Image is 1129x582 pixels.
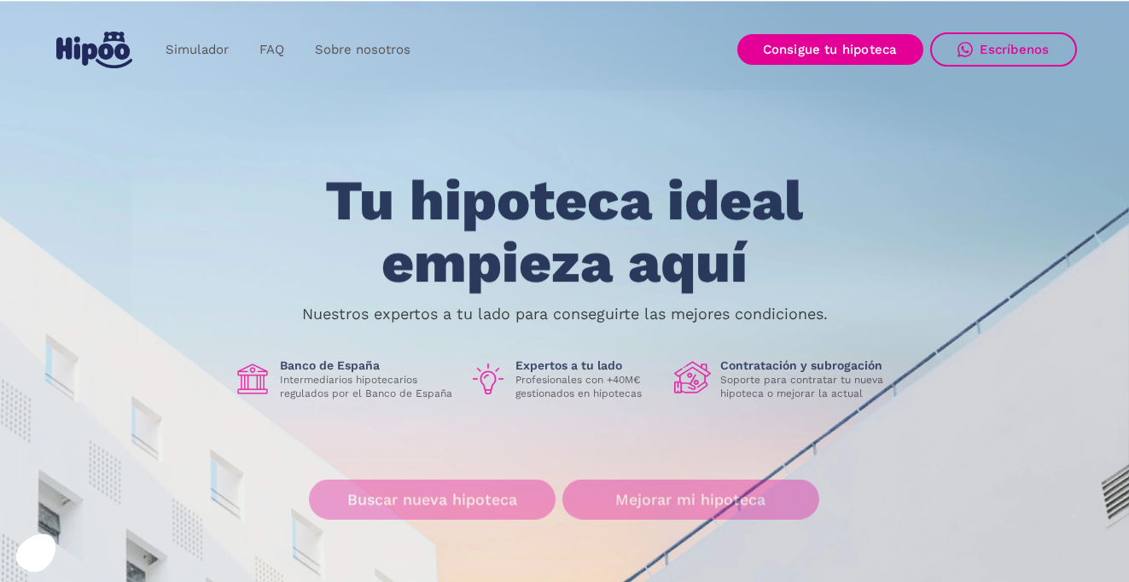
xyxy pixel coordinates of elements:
h1: Banco de España [280,358,456,373]
a: Mejorar mi hipoteca [562,480,819,520]
a: Sobre nosotros [300,33,426,67]
h1: Tu hipoteca ideal empieza aquí [241,171,887,294]
h1: Contratación y subrogación [720,358,896,373]
a: Buscar nueva hipoteca [309,480,556,520]
p: Profesionales con +40M€ gestionados en hipotecas [515,373,661,400]
a: Consigue tu hipoteca [737,34,923,65]
p: Intermediarios hipotecarios regulados por el Banco de España [280,373,456,400]
p: Nuestros expertos a tu lado para conseguirte las mejores condiciones. [302,307,828,321]
a: Escríbenos [930,32,1077,67]
a: FAQ [244,33,300,67]
p: Soporte para contratar tu nueva hipoteca o mejorar la actual [720,373,896,400]
a: home [53,25,137,75]
div: Escríbenos [980,42,1050,57]
h1: Expertos a tu lado [515,358,661,373]
a: Simulador [150,33,244,67]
